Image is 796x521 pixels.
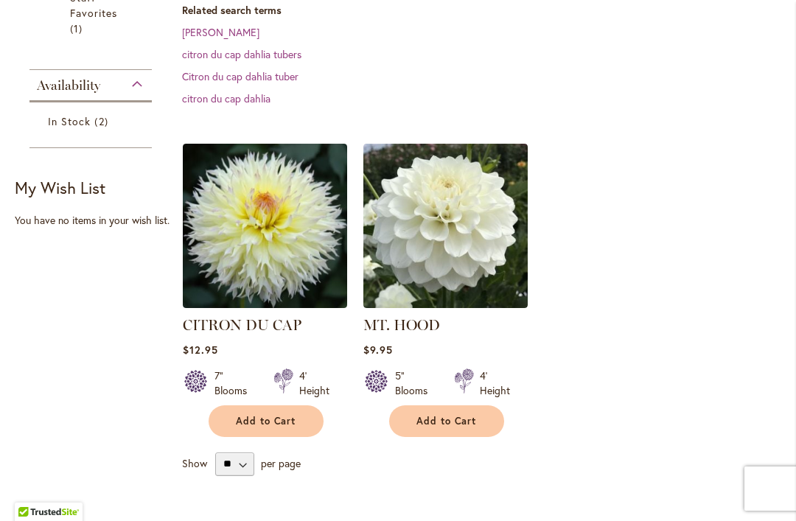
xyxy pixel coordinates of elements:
span: 1 [70,21,86,36]
a: CITRON DU CAP [183,316,301,334]
a: MT. HOOD [363,316,440,334]
a: CITRON DU CAP [183,297,347,311]
div: You have no items in your wish list. [15,213,175,228]
img: MT. HOOD [363,144,528,308]
a: [PERSON_NAME] [182,25,259,39]
span: In Stock [48,114,91,128]
div: 5" Blooms [395,368,436,398]
a: citron du cap dahlia tubers [182,47,301,61]
a: In Stock 2 [48,113,137,129]
span: $12.95 [183,343,218,357]
a: Citron du cap dahlia tuber [182,69,298,83]
span: Availability [37,77,100,94]
span: per page [261,455,301,469]
img: CITRON DU CAP [183,144,347,308]
a: citron du cap dahlia [182,91,270,105]
strong: My Wish List [15,177,105,198]
div: 4' Height [480,368,510,398]
span: 2 [94,113,111,129]
span: $9.95 [363,343,393,357]
div: 4' Height [299,368,329,398]
iframe: Launch Accessibility Center [11,469,52,510]
div: 7" Blooms [214,368,256,398]
span: Add to Cart [236,415,296,427]
span: Show [182,455,207,469]
button: Add to Cart [209,405,324,437]
dt: Related search terms [182,3,781,18]
button: Add to Cart [389,405,504,437]
span: Add to Cart [416,415,477,427]
a: MT. HOOD [363,297,528,311]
